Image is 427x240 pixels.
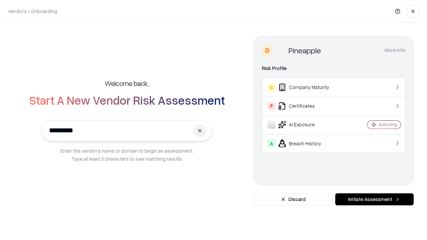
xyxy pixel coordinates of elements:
[8,8,57,15] p: Vendors / Onboarding
[268,83,276,91] div: C
[275,45,286,56] img: Pineapple
[262,64,405,72] div: Risk Profile
[268,83,347,91] div: Company Maturity
[379,122,397,127] div: Analyzing
[60,147,193,163] p: Enter the vendor’s name or domain to begin an assessment. Type at least 3 characters to see match...
[105,79,149,88] h5: Welcome back,
[289,45,321,56] div: Pineapple
[268,121,347,129] div: AI Exposure
[268,102,276,110] div: F
[268,139,276,147] div: A
[335,193,414,205] button: Initiate Assessment
[29,93,225,107] h2: Start A New Vendor Risk Assessment
[268,139,347,147] div: Breach History
[385,44,405,56] button: More info
[262,45,273,56] div: D
[254,193,333,205] button: Discard
[268,102,347,110] div: Certificates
